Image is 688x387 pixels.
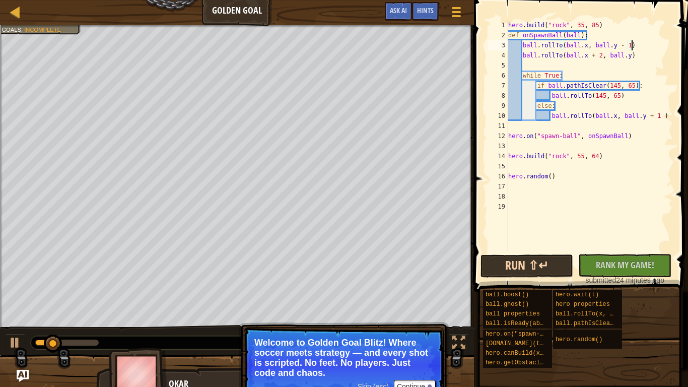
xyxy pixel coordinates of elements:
p: Welcome to Golden Goal Blitz! Where soccer meets strategy — and every shot is scripted. No feet. ... [254,338,433,378]
div: 8 [488,91,508,101]
div: 2 [488,30,508,40]
span: hero.on("spawn-ball", f) [486,331,573,338]
div: 15 [488,161,508,171]
div: Move To ... [4,42,684,51]
input: Search outlines [4,13,93,24]
div: 17 [488,181,508,191]
div: 1 [488,20,508,30]
div: Sign out [4,69,684,78]
div: 7 [488,81,508,91]
div: 13 [488,141,508,151]
div: Options [4,60,684,69]
div: 19 [488,202,508,212]
div: 3 [488,40,508,50]
span: ball.boost() [486,291,529,298]
button: Toggle fullscreen [449,334,469,354]
span: Rank My Game! [596,259,654,271]
div: Sort A > Z [4,24,684,33]
span: Hints [417,6,434,15]
span: hero properties [556,301,610,308]
span: ball.pathIsClear(x, y) [556,320,635,327]
span: submitted [585,276,616,284]
div: 16 [488,171,508,181]
div: 10 [488,111,508,121]
div: 9 [488,101,508,111]
div: 4 [488,50,508,60]
button: Ask AI [17,370,29,382]
button: Rank My Game! [578,254,671,277]
span: hero.wait(t) [556,291,599,298]
div: Sort New > Old [4,33,684,42]
button: Ctrl + P: Play [5,334,25,354]
div: 12 [488,131,508,141]
div: Delete [4,51,684,60]
button: Run ⇧↵ [480,254,574,278]
div: 11 [488,121,508,131]
div: 14 [488,151,508,161]
span: hero.random() [556,336,603,343]
span: ball.ghost() [486,301,529,308]
button: Ask AI [385,2,412,21]
div: 6 [488,71,508,81]
div: Home [4,4,211,13]
span: Ask AI [390,6,407,15]
span: hero.getObstacleAt(x, y) [486,359,573,366]
span: hero.canBuild(x, y) [486,350,555,357]
div: 5 [488,60,508,71]
div: 24 minutes ago [583,275,666,285]
div: 18 [488,191,508,202]
span: ball.rollTo(x, y) [556,310,617,317]
span: ball.isReady(ability) [486,320,562,327]
span: [DOMAIN_NAME](type, x, y) [486,340,576,347]
span: ball properties [486,310,540,317]
button: Show game menu [444,2,469,26]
